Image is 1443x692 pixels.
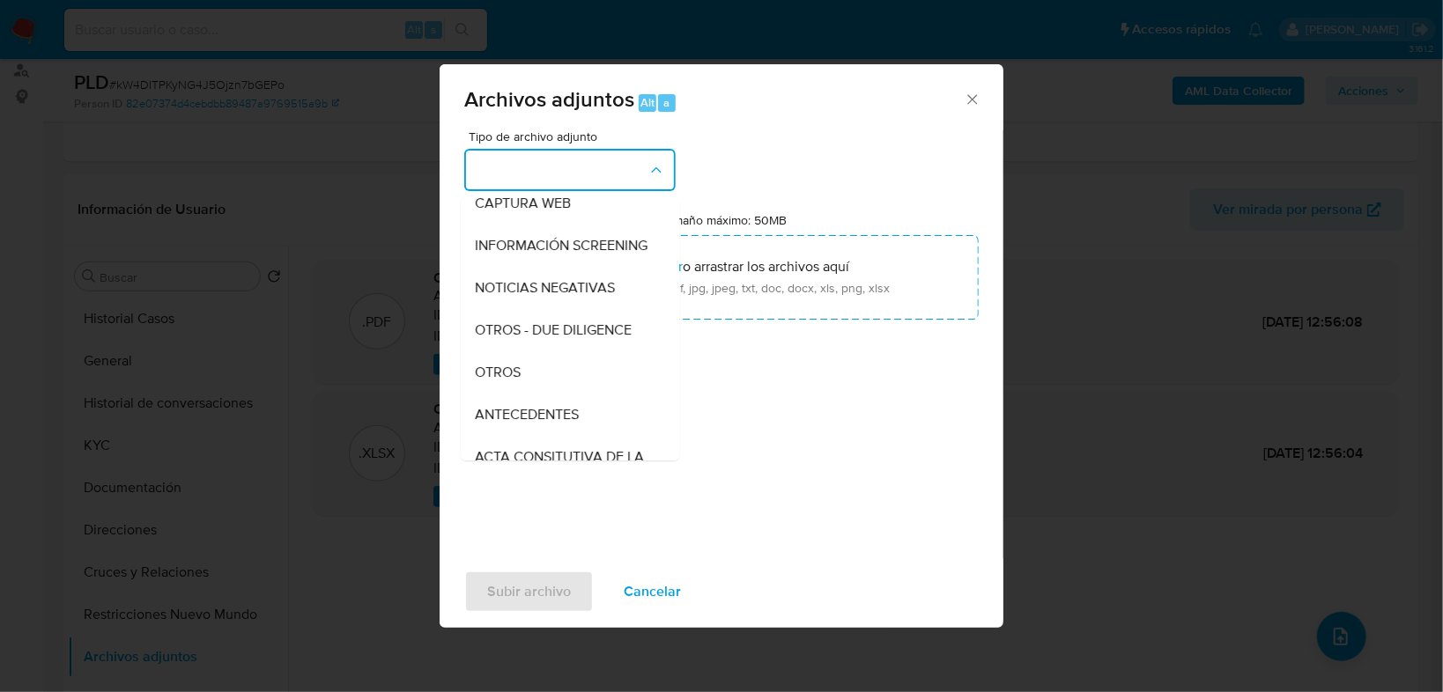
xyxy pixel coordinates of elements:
[663,94,670,111] span: a
[662,212,788,228] label: Tamaño máximo: 50MB
[964,91,980,107] button: Cerrar
[475,279,615,297] span: NOTICIAS NEGATIVAS
[624,572,681,611] span: Cancelar
[475,237,647,254] span: INFORMACIÓN SCREENING
[469,130,680,143] span: Tipo de archivo adjunto
[640,94,655,111] span: Alt
[464,84,634,114] span: Archivos adjuntos
[475,448,655,483] span: ACTA CONSITUTIVA DE LA PERSONA JURÍDICA
[475,195,571,212] span: CAPTURA WEB
[475,321,632,339] span: OTROS - DUE DILIGENCE
[601,571,704,613] button: Cancelar
[475,406,579,423] span: ANTECEDENTES
[475,364,521,381] span: OTROS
